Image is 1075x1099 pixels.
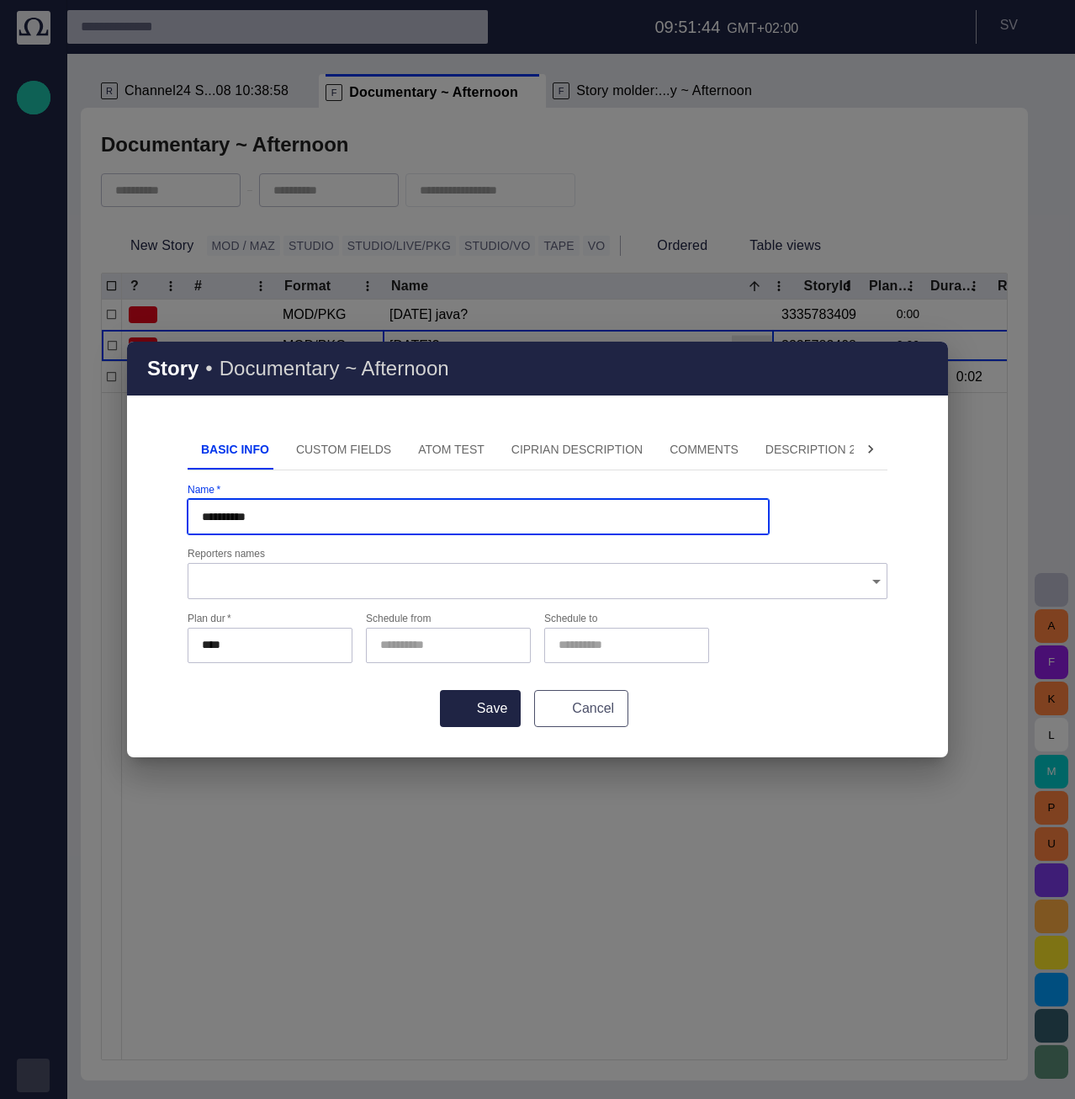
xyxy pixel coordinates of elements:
label: Schedule from [366,611,431,625]
h3: Documentary ~ Afternoon [220,357,449,380]
label: Reporters names [188,547,265,561]
label: Schedule to [544,611,597,625]
button: Save [440,690,521,727]
div: Story [127,342,948,396]
label: Name [188,483,220,497]
button: Comments [656,429,752,470]
h2: Story [147,357,199,380]
button: Description 2 [752,429,869,470]
div: Story [127,342,948,757]
button: Ciprian description [498,429,656,470]
h3: • [205,357,212,380]
button: Open [865,570,888,593]
button: Basic Info [188,429,283,470]
button: Custom Fields [283,429,405,470]
button: Cancel [534,690,628,727]
label: Plan dur [188,611,231,625]
button: ATOM Test [405,429,498,470]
